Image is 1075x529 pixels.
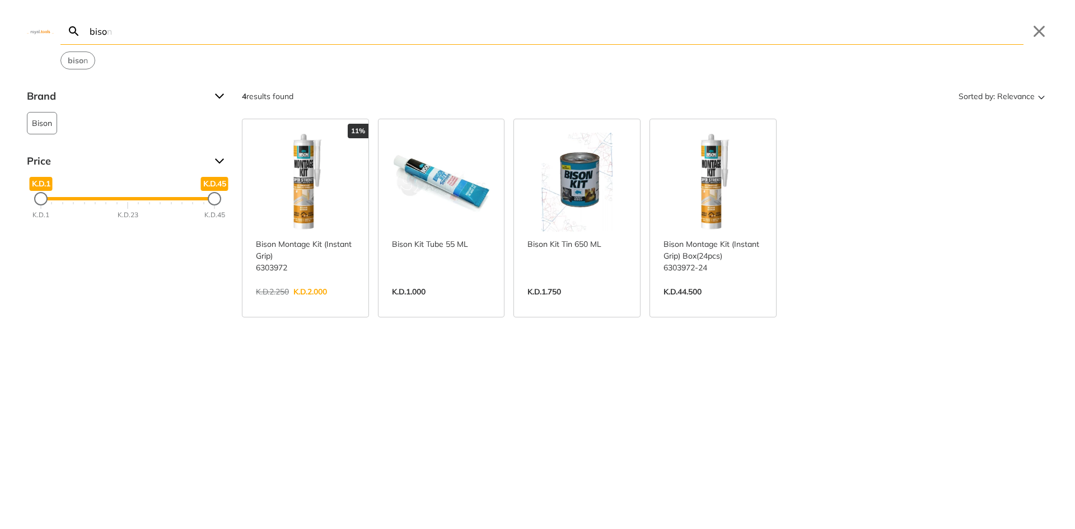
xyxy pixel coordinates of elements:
span: Brand [27,87,206,105]
img: Close [27,29,54,34]
strong: 4 [242,91,246,101]
span: Relevance [997,87,1035,105]
span: n [68,55,88,67]
button: Bison [27,112,57,134]
div: Suggestion: bison [60,52,95,69]
span: Price [27,152,206,170]
div: K.D.45 [204,210,225,220]
input: Search… [87,18,1023,44]
div: Maximum Price [208,192,221,205]
div: results found [242,87,293,105]
div: 11% [348,124,368,138]
span: Bison [32,113,52,134]
button: Select suggestion: bison [61,52,95,69]
button: Close [1030,22,1048,40]
button: Sorted by:Relevance Sort [956,87,1048,105]
div: K.D.1 [32,210,49,220]
svg: Sort [1035,90,1048,103]
div: Minimum Price [34,192,48,205]
svg: Search [67,25,81,38]
div: K.D.23 [118,210,138,220]
strong: biso [68,55,83,65]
